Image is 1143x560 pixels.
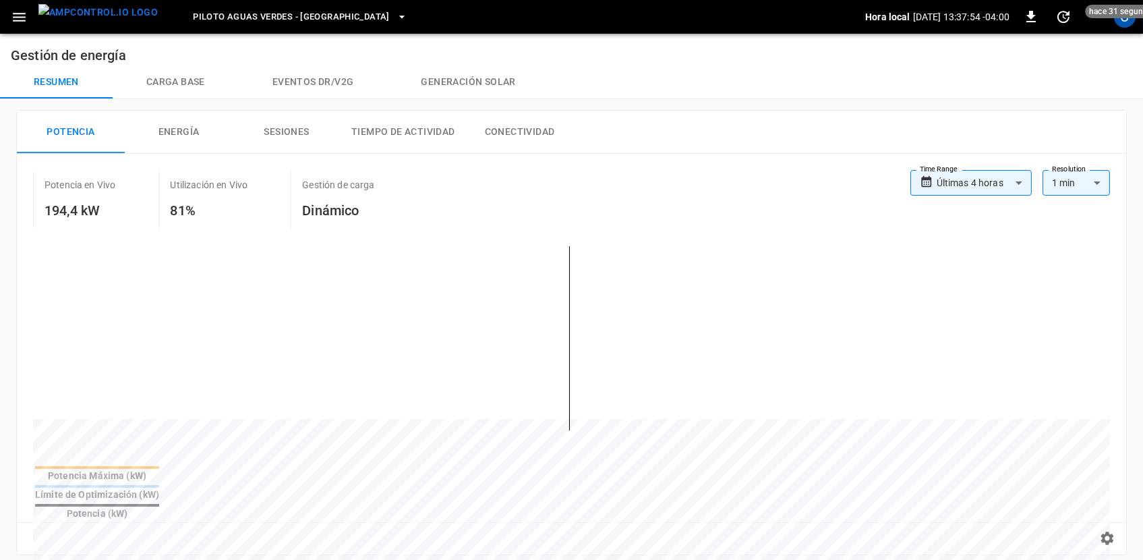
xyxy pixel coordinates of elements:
[17,111,125,154] button: Potencia
[125,111,233,154] button: Energía
[341,111,466,154] button: Tiempo de Actividad
[239,66,388,99] button: Eventos DR/V2G
[913,10,1009,24] p: [DATE] 13:37:54 -04:00
[1052,164,1086,175] label: Resolution
[302,200,374,221] h6: Dinámico
[937,170,1032,196] div: Últimas 4 horas
[113,66,239,99] button: Carga base
[233,111,341,154] button: Sesiones
[1053,6,1074,28] button: set refresh interval
[45,178,115,192] p: Potencia en Vivo
[170,200,247,221] h6: 81%
[920,164,958,175] label: Time Range
[170,178,247,192] p: Utilización en Vivo
[187,4,413,30] button: Piloto Aguas Verdes - [GEOGRAPHIC_DATA]
[466,111,574,154] button: Conectividad
[193,9,390,25] span: Piloto Aguas Verdes - [GEOGRAPHIC_DATA]
[865,10,910,24] p: Hora local
[387,66,549,99] button: Generación solar
[1043,170,1110,196] div: 1 min
[45,200,115,221] h6: 194,4 kW
[302,178,374,192] p: Gestión de carga
[38,4,158,21] img: ampcontrol.io logo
